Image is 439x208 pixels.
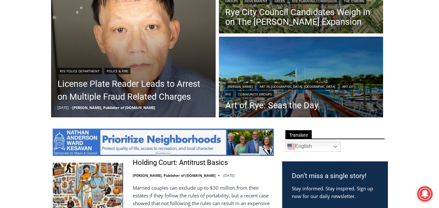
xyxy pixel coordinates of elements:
[225,82,377,97] div: | | |
[58,68,102,74] a: Rye Police Department
[292,171,378,181] h3: Don’t miss a single story!
[236,91,274,97] a: Community Groups
[225,83,255,90] a: [PERSON_NAME]
[219,37,383,119] img: [PHOTO: Seas the Day - Shenorock Shore Club Marina, Rye 36” X 48” Oil on canvas, Commissioned & E...
[58,77,209,103] a: License Plate Reader Leads to Arrest on Multiple Fraud Related Charges
[133,173,216,178] a: [PERSON_NAME], Publisher of [DOMAIN_NAME]
[133,158,228,167] a: Holding Court: Antitrust Basics
[257,83,337,90] a: Art in [GEOGRAPHIC_DATA], [GEOGRAPHIC_DATA]
[225,7,377,27] a: Rye City Council Candidates Weigh in on The [PERSON_NAME] Expansion
[70,105,72,110] span: –
[104,68,130,74] a: Police & Fire
[72,105,155,110] a: [PERSON_NAME], Publisher of [DOMAIN_NAME]
[285,141,341,152] a: English
[58,105,69,110] time: [DATE]
[223,173,235,178] time: [DATE]
[225,101,377,110] a: Art of Rye: Seas the Day
[219,37,383,119] a: Read More Art of Rye: Seas the Day
[292,185,378,200] p: Stay informed. Stay inspired. Sign up now for our daily newsletter.
[162,0,304,62] div: "[PERSON_NAME] and I covered the [DATE] Parade, which was a really eye opening experience as I ha...
[58,67,209,74] div: |
[155,62,311,80] a: Intern @ [DOMAIN_NAME]
[287,143,295,150] img: en
[168,64,298,78] span: Intern @ [DOMAIN_NAME]
[285,130,312,139] span: Translate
